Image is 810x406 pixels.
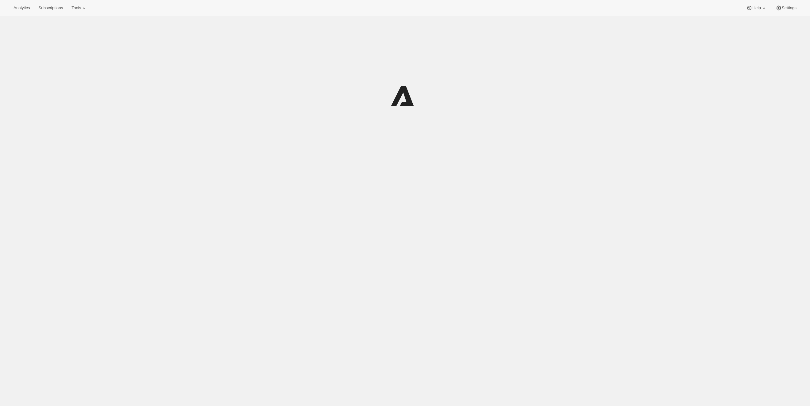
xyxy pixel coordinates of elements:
[35,4,67,12] button: Subscriptions
[13,6,30,10] span: Analytics
[752,6,761,10] span: Help
[71,6,81,10] span: Tools
[10,4,33,12] button: Analytics
[742,4,770,12] button: Help
[68,4,91,12] button: Tools
[772,4,800,12] button: Settings
[38,6,63,10] span: Subscriptions
[782,6,796,10] span: Settings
